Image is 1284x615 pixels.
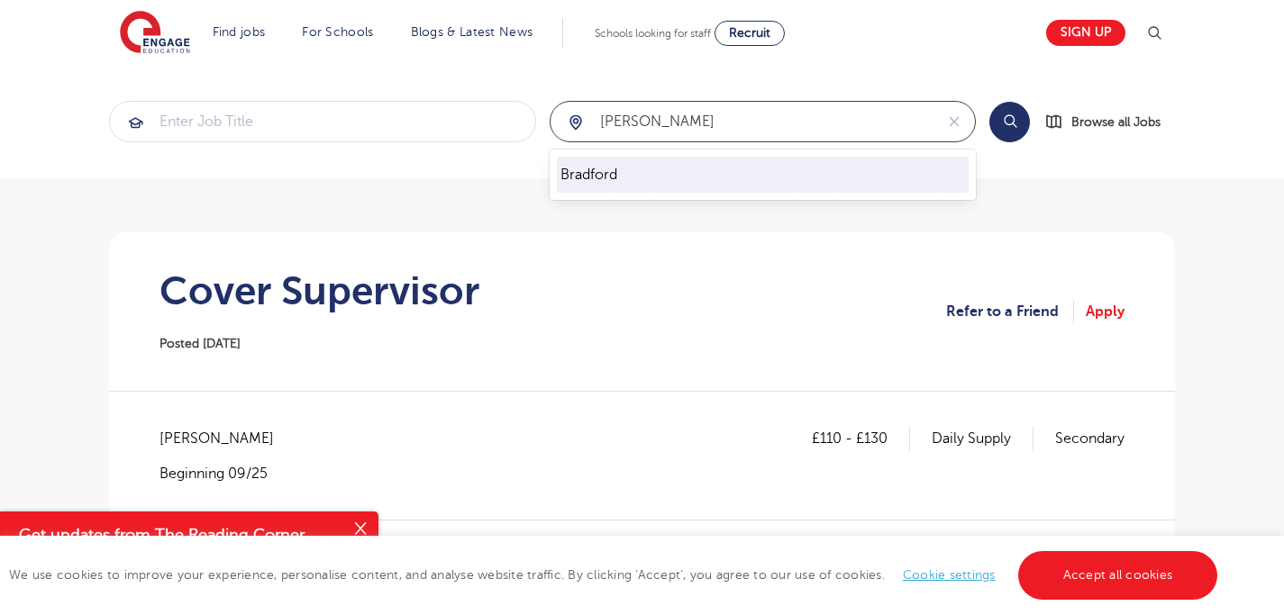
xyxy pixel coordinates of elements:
[1086,300,1125,323] a: Apply
[1018,551,1218,600] a: Accept all cookies
[1055,427,1125,450] p: Secondary
[120,11,190,56] img: Engage Education
[551,102,934,141] input: Submit
[159,268,479,313] h1: Cover Supervisor
[342,511,378,547] button: Close
[110,102,535,141] input: Submit
[1046,20,1125,46] a: Sign up
[903,568,996,582] a: Cookie settings
[19,524,341,547] h4: Get updates from The Reading Corner
[989,102,1030,142] button: Search
[729,26,770,40] span: Recruit
[1044,112,1175,132] a: Browse all Jobs
[9,568,1222,582] span: We use cookies to improve your experience, personalise content, and analyse website traffic. By c...
[933,102,975,141] button: Clear
[159,464,292,484] p: Beginning 09/25
[932,427,1034,450] p: Daily Supply
[411,25,533,39] a: Blogs & Latest News
[302,25,373,39] a: For Schools
[159,337,241,350] span: Posted [DATE]
[557,157,970,193] li: Bradford
[109,101,536,142] div: Submit
[715,21,785,46] a: Recruit
[595,27,711,40] span: Schools looking for staff
[550,101,977,142] div: Submit
[159,427,292,450] span: [PERSON_NAME]
[946,300,1074,323] a: Refer to a Friend
[812,427,910,450] p: £110 - £130
[213,25,266,39] a: Find jobs
[557,157,970,193] ul: Submit
[1071,112,1161,132] span: Browse all Jobs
